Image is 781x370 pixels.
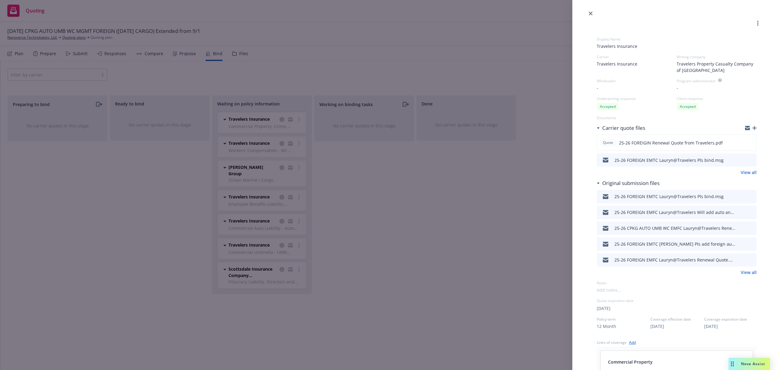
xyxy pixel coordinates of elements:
[749,209,754,216] button: preview file
[614,241,736,247] div: 25-26 FOREIGN EMTC [PERSON_NAME] Pls add foreign auto.msg
[739,139,743,146] button: download file
[597,78,677,84] div: Wholesaler
[614,225,736,231] div: 25-26 CPKG AUTO UMB WC EMFC Lauryn@Travelers Renewal Quotes.msg
[614,193,724,200] div: 25-26 FOREIGN EMTC Lauryn@Travelers Pls bind.msg
[597,85,598,91] span: -
[739,225,744,232] button: download file
[749,256,754,264] button: preview file
[602,124,645,132] h3: Carrier quote files
[741,169,757,176] a: View all
[597,179,660,187] div: Original submission files
[729,358,770,370] button: Nova Assist
[749,240,754,248] button: preview file
[748,139,754,146] button: preview file
[597,298,757,303] div: Quote expiration date
[614,257,736,263] div: 25-26 FOREIGN EMFC Lauryn@Travelers Renewal Quote.msg
[597,96,677,101] div: Underwriting response
[704,323,718,329] button: [DATE]
[749,193,754,200] button: preview file
[739,156,744,164] button: download file
[614,209,736,215] div: 25-26 FOREIGN EMFC Lauryn@Travelers Will add auto and revise quote.msg
[597,103,619,110] div: Accepted
[597,61,637,67] span: Travelers Insurance
[597,340,627,345] div: Lines of coverage
[677,85,678,91] span: -
[597,305,610,311] button: [DATE]
[608,359,653,365] span: Commercial Property
[597,115,757,120] div: Documents
[677,96,757,101] div: Client response
[602,179,660,187] h3: Original submission files
[597,124,645,132] div: Carrier quote files
[597,317,649,322] span: Policy term
[597,280,757,286] div: Notes
[729,358,736,370] div: Drag to move
[704,317,757,322] span: Coverage expiration date
[739,240,744,248] button: download file
[597,323,616,329] button: 12 Month
[739,256,744,264] button: download file
[677,78,716,84] div: Program administrator
[754,20,761,27] a: more
[597,37,757,42] div: Display Name
[749,225,754,232] button: preview file
[739,193,744,200] button: download file
[650,323,664,329] button: [DATE]
[629,339,636,346] a: Add
[619,140,723,146] span: 25-26 FOREIGIN Renewal Quote from Travelers.pdf
[597,54,677,59] div: Carrier
[741,269,757,276] a: View all
[650,317,703,322] span: Coverage effective date
[741,361,765,366] span: Nova Assist
[739,209,744,216] button: download file
[677,103,699,110] div: Accepted
[677,61,757,73] span: Travelers Property Casualty Company of [GEOGRAPHIC_DATA]
[602,140,614,145] span: Quote
[597,43,757,49] span: Travelers Insurance
[587,10,594,17] a: close
[677,54,757,59] div: Writing company
[749,156,754,164] button: preview file
[614,157,724,163] div: 25-26 FOREIGN EMTC Lauryn@Travelers Pls bind.msg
